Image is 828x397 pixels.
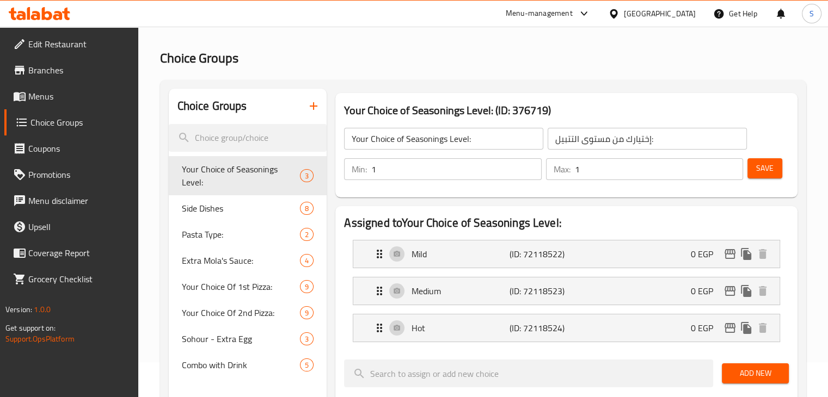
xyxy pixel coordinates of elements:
[169,300,327,326] div: Your Choice Of 2nd Pizza:9
[4,31,138,57] a: Edit Restaurant
[722,283,738,299] button: edit
[300,280,314,293] div: Choices
[182,280,300,293] span: Your Choice Of 1st Pizza:
[169,247,327,274] div: Extra Mola's Sauce:4
[182,306,300,319] span: Your Choice Of 2nd Pizza:
[28,246,130,259] span: Coverage Report
[300,256,313,266] span: 4
[722,363,789,383] button: Add New
[177,98,247,114] h2: Choice Groups
[169,274,327,300] div: Your Choice Of 1st Pizza:9
[300,203,313,214] span: 8
[300,282,313,292] span: 9
[160,14,195,27] a: Home
[34,302,51,317] span: 1.0.0
[300,229,313,240] span: 2
[353,314,780,342] div: Expand
[352,163,367,176] p: Min:
[809,8,814,20] span: S
[169,156,327,195] div: Your Choice of Seasonings Level:3
[4,109,138,135] a: Choice Groups
[207,14,317,28] a: Restaurants management
[738,320,755,336] button: duplicate
[4,57,138,83] a: Branches
[4,214,138,240] a: Upsell
[510,321,575,334] p: (ID: 72118524)
[182,202,300,215] span: Side Dishes
[747,158,782,178] button: Save
[322,14,326,27] li: /
[300,358,314,371] div: Choices
[344,102,789,119] h3: Your Choice of Seasonings Level: (ID: 376719)
[722,320,738,336] button: edit
[353,277,780,305] div: Expand
[4,135,138,162] a: Coupons
[169,195,327,221] div: Side Dishes8
[344,309,789,346] li: Expand
[182,358,300,371] span: Combo with Drink
[4,162,138,188] a: Promotions
[182,163,300,189] span: Your Choice of Seasonings Level:
[169,124,327,152] input: search
[755,320,771,336] button: delete
[343,14,395,27] span: Choice Groups
[756,162,774,175] span: Save
[755,246,771,262] button: delete
[412,284,509,297] p: Medium
[722,246,738,262] button: edit
[300,254,314,267] div: Choices
[412,321,509,334] p: Hot
[624,8,696,20] div: [GEOGRAPHIC_DATA]
[28,90,130,103] span: Menus
[169,221,327,247] div: Pasta Type:2
[300,202,314,215] div: Choices
[554,163,571,176] p: Max:
[5,321,56,335] span: Get support on:
[300,306,314,319] div: Choices
[4,188,138,214] a: Menu disclaimer
[182,332,300,345] span: Sohour - Extra Egg
[169,352,327,378] div: Combo with Drink5
[28,168,130,181] span: Promotions
[755,283,771,299] button: delete
[28,142,130,155] span: Coupons
[160,46,238,70] span: Choice Groups
[28,38,130,51] span: Edit Restaurant
[5,302,32,317] span: Version:
[506,7,573,20] div: Menu-management
[691,321,722,334] p: 0 EGP
[738,283,755,299] button: duplicate
[300,228,314,241] div: Choices
[344,359,713,387] input: search
[344,235,789,272] li: Expand
[4,83,138,109] a: Menus
[220,14,317,27] span: Restaurants management
[5,332,75,346] a: Support.OpsPlatform
[169,326,327,352] div: Sohour - Extra Egg3
[199,14,203,27] li: /
[510,284,575,297] p: (ID: 72118523)
[344,272,789,309] li: Expand
[412,247,509,260] p: Mild
[300,334,313,344] span: 3
[300,308,313,318] span: 9
[344,215,789,231] h2: Assigned to Your Choice of Seasonings Level:
[300,171,313,181] span: 3
[28,194,130,207] span: Menu disclaimer
[300,332,314,345] div: Choices
[510,247,575,260] p: (ID: 72118522)
[28,220,130,233] span: Upsell
[4,240,138,266] a: Coverage Report
[691,247,722,260] p: 0 EGP
[4,266,138,292] a: Grocery Checklist
[300,360,313,370] span: 5
[691,284,722,297] p: 0 EGP
[353,240,780,268] div: Expand
[738,246,755,262] button: duplicate
[182,254,300,267] span: Extra Mola's Sauce:
[182,228,300,241] span: Pasta Type:
[300,169,314,182] div: Choices
[30,116,130,129] span: Choice Groups
[28,272,130,286] span: Grocery Checklist
[28,64,130,77] span: Branches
